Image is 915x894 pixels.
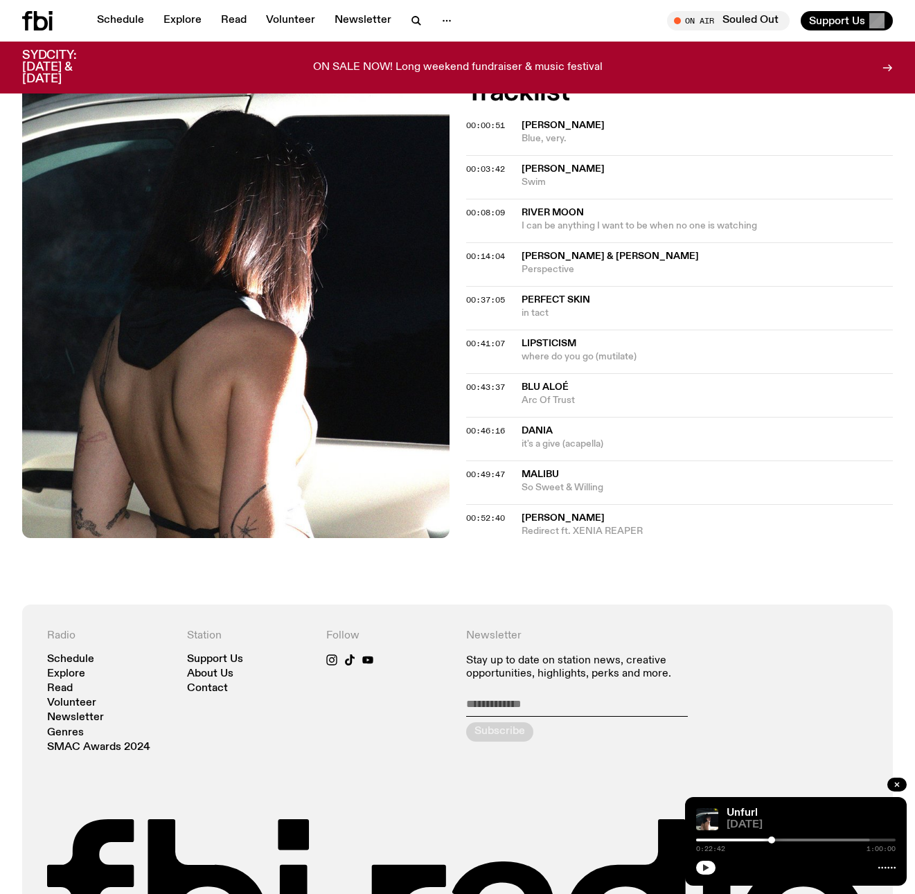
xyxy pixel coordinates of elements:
a: Schedule [89,11,152,30]
span: Blue, very. [522,132,894,145]
h2: Tracklist [466,80,894,105]
p: ON SALE NOW! Long weekend fundraiser & music festival [313,62,603,74]
span: So Sweet & Willing [522,481,894,494]
button: Support Us [801,11,893,30]
span: Swim [522,176,894,189]
span: it's a give (acapella) [522,438,894,451]
a: Read [47,683,73,694]
span: Malibu [522,470,559,479]
button: 00:46:16 [466,427,505,435]
button: 00:37:05 [466,296,505,304]
h4: Newsletter [466,629,729,643]
h4: Station [187,629,310,643]
a: Newsletter [47,713,104,723]
span: [PERSON_NAME] [522,513,605,523]
span: 00:49:47 [466,469,505,480]
span: Perfect Skin [522,295,590,305]
a: Read [213,11,255,30]
span: Perspective [522,263,894,276]
button: On AirSouled Out [667,11,790,30]
span: [DATE] [727,820,896,830]
button: Subscribe [466,722,533,742]
span: 00:14:04 [466,251,505,262]
button: 00:14:04 [466,253,505,260]
a: Genres [47,728,84,738]
a: Unfurl [727,807,758,819]
span: Arc Of Trust [522,394,894,407]
span: 1:00:00 [867,846,896,852]
span: 00:37:05 [466,294,505,305]
span: in tact [522,307,894,320]
span: 00:46:16 [466,425,505,436]
button: 00:49:47 [466,471,505,479]
a: About Us [187,669,233,679]
button: 00:00:51 [466,122,505,129]
span: Blu Aloé [522,382,569,392]
span: [PERSON_NAME] & [PERSON_NAME] [522,251,699,261]
a: Volunteer [258,11,323,30]
a: Volunteer [47,698,96,708]
button: 00:52:40 [466,515,505,522]
button: 00:03:42 [466,166,505,173]
span: I can be anything I want to be when no one is watching [522,220,894,233]
span: Dania [522,426,553,436]
span: River Moon [522,208,584,217]
span: Lipsticism [522,339,576,348]
a: Schedule [47,654,94,665]
span: 00:00:51 [466,120,505,131]
a: Newsletter [326,11,400,30]
a: Support Us [187,654,243,665]
span: 00:41:07 [466,338,505,349]
p: Stay up to date on station news, creative opportunities, highlights, perks and more. [466,654,729,681]
a: Explore [47,669,85,679]
span: where do you go (mutilate) [522,350,894,364]
span: 0:22:42 [696,846,725,852]
span: 00:03:42 [466,163,505,175]
span: Support Us [809,15,865,27]
h4: Radio [47,629,170,643]
span: 00:08:09 [466,207,505,218]
span: 00:52:40 [466,512,505,524]
span: [PERSON_NAME] [522,164,605,174]
a: Explore [155,11,210,30]
h4: Follow [326,629,450,643]
button: 00:41:07 [466,340,505,348]
button: 00:43:37 [466,384,505,391]
a: SMAC Awards 2024 [47,742,150,753]
span: [PERSON_NAME] [522,120,605,130]
button: 00:08:09 [466,209,505,217]
span: Redirect ft. XENIA REAPER [522,525,894,538]
span: 00:43:37 [466,382,505,393]
h3: SYDCITY: [DATE] & [DATE] [22,50,111,85]
a: Contact [187,683,228,694]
